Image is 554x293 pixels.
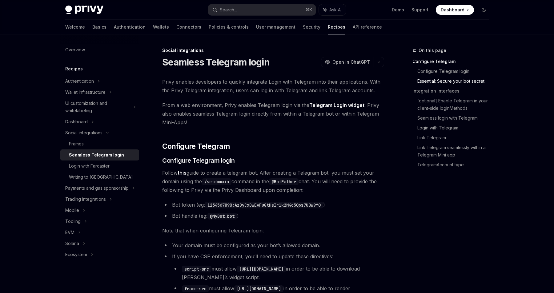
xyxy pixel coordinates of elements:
[329,7,342,13] span: Ask AI
[392,7,404,13] a: Demo
[65,218,81,225] div: Tooling
[417,133,494,143] a: Link Telegram
[65,89,106,96] div: Wallet infrastructure
[328,20,345,34] a: Recipes
[417,76,494,86] a: Essential: Secure your bot secret
[321,57,374,67] button: Open in ChatGPT
[208,4,316,15] button: Search...⌘K
[479,5,489,15] button: Toggle dark mode
[60,160,139,172] a: Login with Farcaster
[60,138,139,149] a: Frames
[60,149,139,160] a: Seamless Telegram login
[65,184,129,192] div: Payments and gas sponsorship
[202,178,231,185] code: /setdomain
[319,4,346,15] button: Ask AI
[306,7,312,12] span: ⌘ K
[303,20,320,34] a: Security
[417,96,494,113] a: [optional] Enable Telegram in your client-side loginMethods
[65,118,88,125] div: Dashboard
[162,200,384,209] li: Bot token (eg: )
[417,143,494,160] a: Link Telegram seamlessly within a Telegram Mini app
[436,5,474,15] a: Dashboard
[162,77,384,95] span: Privy enables developers to quickly integrate Login with Telegram into their applications. With t...
[353,20,382,34] a: API reference
[411,7,428,13] a: Support
[162,47,384,53] div: Social integrations
[153,20,169,34] a: Wallets
[412,57,494,66] a: Configure Telegram
[237,266,286,272] code: [URL][DOMAIN_NAME]
[65,65,83,73] h5: Recipes
[419,47,446,54] span: On this page
[234,285,283,292] code: [URL][DOMAIN_NAME]
[65,229,74,236] div: EVM
[162,101,384,127] span: From a web environment, Privy enables Telegram login via the . Privy also enables seamless Telegr...
[332,59,370,65] span: Open in ChatGPT
[69,151,124,159] div: Seamless Telegram login
[178,170,187,176] a: this
[417,113,494,123] a: Seamless login with Telegram
[441,7,464,13] span: Dashboard
[162,212,384,220] li: Bot handle (eg: )
[220,6,237,14] div: Search...
[65,6,103,14] img: dark logo
[176,20,201,34] a: Connectors
[182,285,209,292] code: frame-src
[269,178,299,185] code: @BotFather
[205,202,323,208] code: 1234567890:AzByCxDwEvFuGtHsIr1k2M4o5Q6s7U8w9Y0
[65,251,87,258] div: Ecosystem
[65,240,79,247] div: Solana
[162,141,230,151] span: Configure Telegram
[417,123,494,133] a: Login with Telegram
[417,160,494,170] a: TelegramAccount type
[65,196,106,203] div: Trading integrations
[65,207,79,214] div: Mobile
[172,264,384,282] li: must allow in order to be able to download [PERSON_NAME]’s widget script.
[69,140,84,148] div: Frames
[65,46,85,53] div: Overview
[256,20,295,34] a: User management
[207,213,237,220] code: @MyBot_bot
[309,102,364,109] a: Telegram Login widget
[92,20,106,34] a: Basics
[162,57,270,68] h1: Seamless Telegram login
[60,44,139,55] a: Overview
[60,172,139,183] a: Writing to [GEOGRAPHIC_DATA]
[412,86,494,96] a: Integration interfaces
[162,168,384,194] span: Follow guide to create a telegram bot. After creating a Telegram bot, you must set your domain us...
[114,20,146,34] a: Authentication
[417,66,494,76] a: Configure Telegram login
[65,100,130,114] div: UI customization and whitelabeling
[69,173,133,181] div: Writing to [GEOGRAPHIC_DATA]
[162,226,384,235] span: Note that when configuring Telegram login:
[182,266,211,272] code: script-src
[162,156,235,165] span: Configure Telegram login
[209,20,249,34] a: Policies & controls
[69,162,110,170] div: Login with Farcaster
[65,20,85,34] a: Welcome
[65,129,102,137] div: Social integrations
[65,77,94,85] div: Authentication
[162,241,384,250] li: Your domain must be configured as your bot’s allowed domain.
